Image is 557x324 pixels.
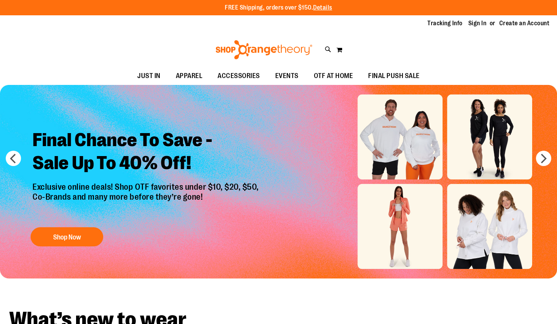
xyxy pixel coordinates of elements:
a: Tracking Info [427,19,463,28]
a: Sign In [468,19,487,28]
span: ACCESSORIES [218,67,260,85]
button: next [536,151,551,166]
h2: Final Chance To Save - Sale Up To 40% Off! [27,123,266,182]
p: Exclusive online deals! Shop OTF favorites under $10, $20, $50, Co-Brands and many more before th... [27,182,266,220]
a: APPAREL [168,67,210,85]
button: prev [6,151,21,166]
a: Details [313,4,332,11]
a: Final Chance To Save -Sale Up To 40% Off! Exclusive online deals! Shop OTF favorites under $10, $... [27,123,266,250]
span: EVENTS [275,67,299,85]
a: FINAL PUSH SALE [361,67,427,85]
span: OTF AT HOME [314,67,353,85]
span: JUST IN [137,67,161,85]
a: JUST IN [130,67,168,85]
img: Shop Orangetheory [214,40,313,59]
span: APPAREL [176,67,203,85]
button: Shop Now [31,227,103,246]
a: OTF AT HOME [306,67,361,85]
span: FINAL PUSH SALE [368,67,420,85]
a: Create an Account [499,19,550,28]
p: FREE Shipping, orders over $150. [225,3,332,12]
a: EVENTS [268,67,306,85]
a: ACCESSORIES [210,67,268,85]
